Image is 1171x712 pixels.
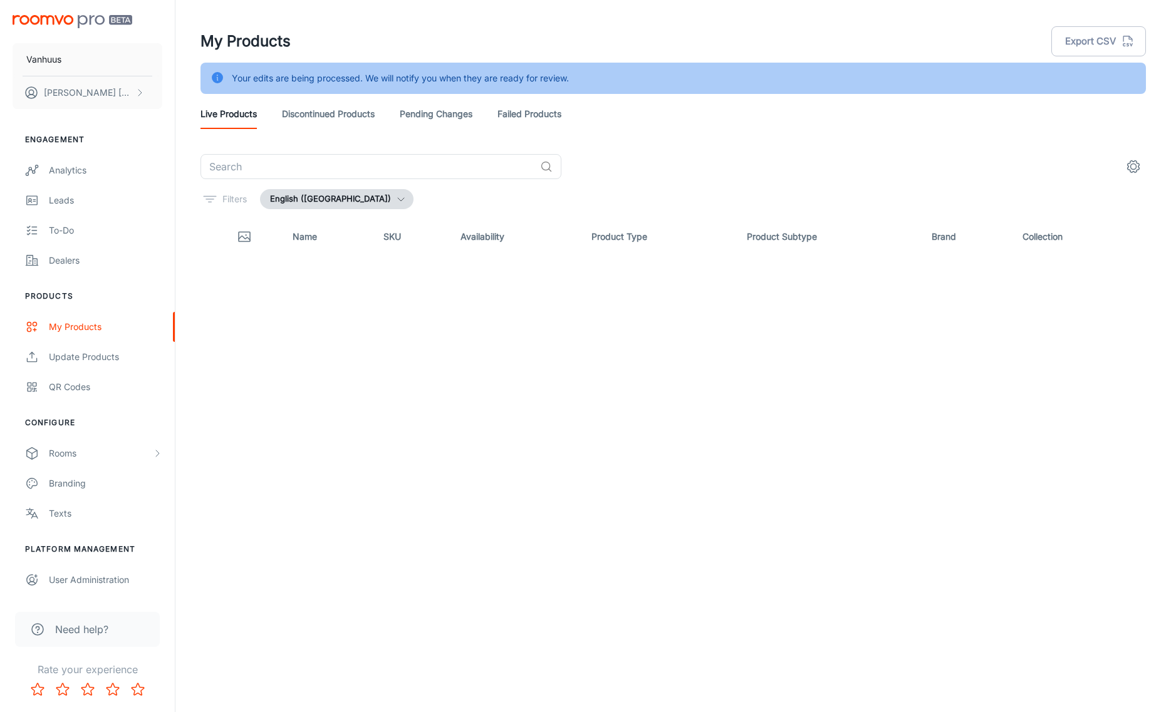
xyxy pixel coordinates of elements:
div: To-do [49,224,162,237]
svg: Thumbnail [237,229,252,244]
th: Name [283,219,373,254]
input: Search [200,154,535,179]
div: Analytics [49,163,162,177]
a: Pending Changes [400,99,472,129]
img: Roomvo PRO Beta [13,15,132,28]
button: Vanhuus [13,43,162,76]
button: settings [1121,154,1146,179]
th: Product Subtype [737,219,922,254]
div: Leads [49,193,162,207]
p: Vanhuus [26,53,61,66]
div: My Products [49,320,162,334]
th: Availability [450,219,581,254]
th: Collection [1012,219,1146,254]
div: Branding [49,477,162,490]
h1: My Products [200,30,291,53]
div: QR Codes [49,380,162,394]
p: Rate your experience [10,662,165,677]
div: Dealers [49,254,162,267]
div: Rooms [49,446,152,460]
a: Live Products [200,99,257,129]
div: Update Products [49,350,162,364]
th: Product Type [581,219,737,254]
a: Failed Products [497,99,561,129]
button: Export CSV [1051,26,1146,56]
button: English ([GEOGRAPHIC_DATA]) [260,189,414,209]
a: Discontinued Products [282,99,375,129]
div: Your edits are being processed. We will notify you when they are ready for review. [232,66,569,90]
button: Rate 5 star [125,677,150,702]
button: Rate 3 star [75,677,100,702]
button: [PERSON_NAME] [PERSON_NAME] [13,76,162,109]
span: Need help? [55,622,108,637]
button: Rate 4 star [100,677,125,702]
th: SKU [373,219,450,254]
div: Texts [49,507,162,520]
p: [PERSON_NAME] [PERSON_NAME] [44,86,132,100]
button: Rate 2 star [50,677,75,702]
div: User Administration [49,573,162,587]
button: Rate 1 star [25,677,50,702]
th: Brand [922,219,1012,254]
